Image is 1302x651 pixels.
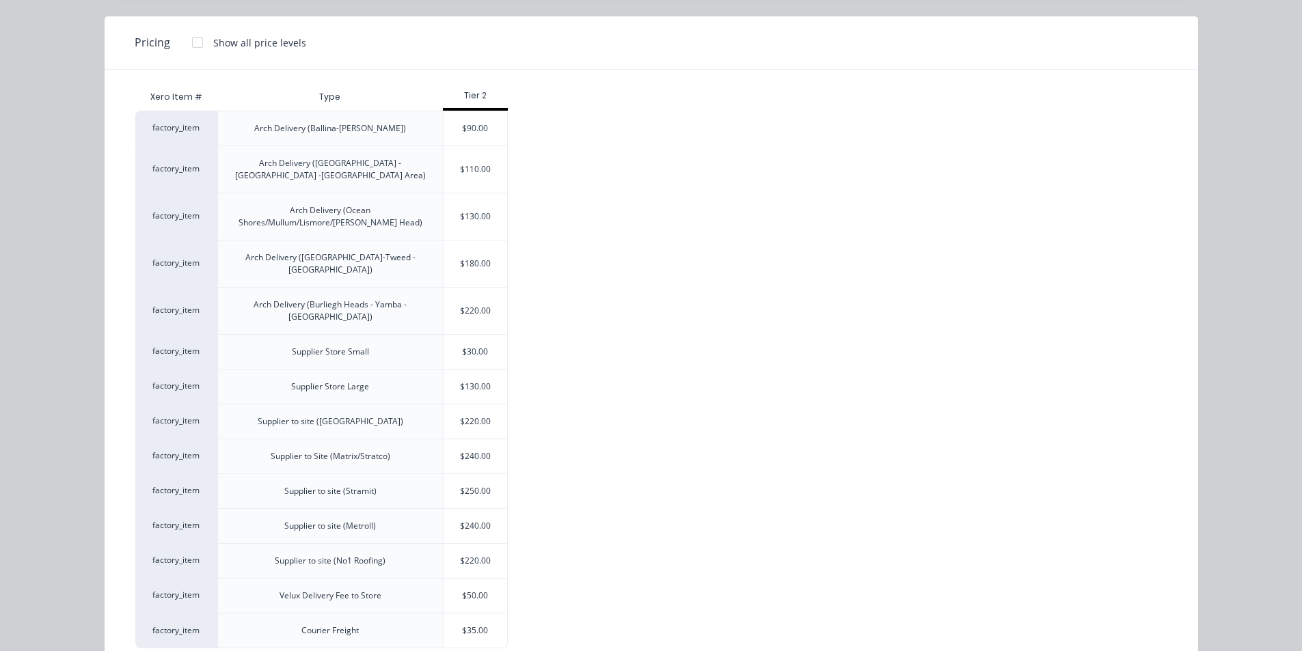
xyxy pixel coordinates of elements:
[444,439,508,473] div: $240.00
[229,204,432,229] div: Arch Delivery (Ocean Shores/Mullum/Lismore/[PERSON_NAME] Head)
[444,288,508,334] div: $220.00
[213,36,306,50] div: Show all price levels
[254,122,406,135] div: Arch Delivery (Ballina-[PERSON_NAME])
[443,89,508,102] div: Tier 2
[444,509,508,543] div: $240.00
[135,578,217,613] div: factory_item
[229,299,432,323] div: Arch Delivery (Burliegh Heads - Yamba - [GEOGRAPHIC_DATA])
[271,450,390,462] div: Supplier to Site (Matrix/Stratco)
[229,251,432,276] div: Arch Delivery ([GEOGRAPHIC_DATA]-Tweed - [GEOGRAPHIC_DATA])
[301,624,359,637] div: Courier Freight
[135,543,217,578] div: factory_item
[135,83,217,111] div: Xero Item #
[135,193,217,240] div: factory_item
[135,439,217,473] div: factory_item
[258,415,403,428] div: Supplier to site ([GEOGRAPHIC_DATA])
[135,240,217,287] div: factory_item
[444,544,508,578] div: $220.00
[308,80,351,114] div: Type
[284,485,377,497] div: Supplier to site (Stramit)
[135,146,217,193] div: factory_item
[292,346,369,358] div: Supplier Store Small
[280,590,381,602] div: Velux Delivery Fee to Store
[444,474,508,508] div: $250.00
[135,34,170,51] span: Pricing
[444,404,508,439] div: $220.00
[135,334,217,369] div: factory_item
[444,146,508,193] div: $110.00
[444,193,508,240] div: $130.00
[135,287,217,334] div: factory_item
[444,613,508,648] div: $35.00
[135,369,217,404] div: factory_item
[135,613,217,648] div: factory_item
[135,508,217,543] div: factory_item
[444,370,508,404] div: $130.00
[444,111,508,146] div: $90.00
[444,579,508,613] div: $50.00
[291,380,369,393] div: Supplier Store Large
[135,111,217,146] div: factory_item
[229,157,432,182] div: Arch Delivery ([GEOGRAPHIC_DATA] - [GEOGRAPHIC_DATA] -[GEOGRAPHIC_DATA] Area)
[444,240,508,287] div: $180.00
[444,335,508,369] div: $30.00
[135,473,217,508] div: factory_item
[284,520,376,532] div: Supplier to site (Metroll)
[275,555,385,567] div: Supplier to site (No1 Roofing)
[135,404,217,439] div: factory_item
